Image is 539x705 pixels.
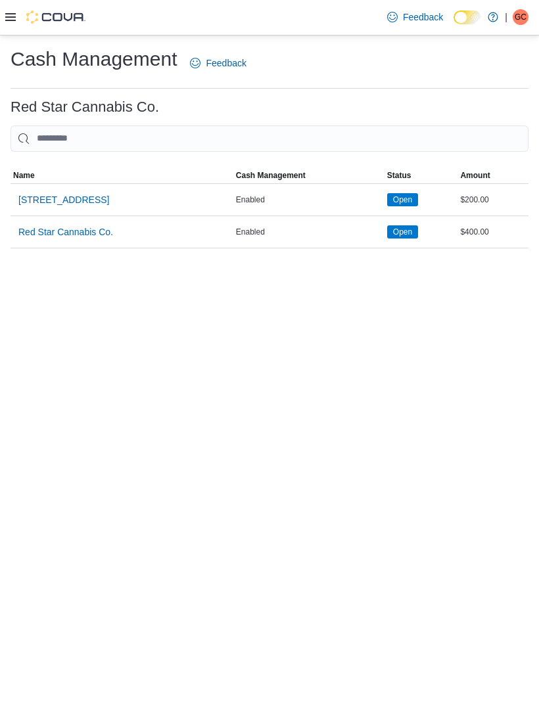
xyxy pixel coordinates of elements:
[393,226,412,238] span: Open
[26,11,85,24] img: Cova
[11,125,528,152] input: This is a search bar. As you type, the results lower in the page will automatically filter.
[11,46,177,72] h1: Cash Management
[385,168,458,183] button: Status
[11,99,159,115] h3: Red Star Cannabis Co.
[11,168,233,183] button: Name
[387,170,411,181] span: Status
[403,11,443,24] span: Feedback
[454,24,454,25] span: Dark Mode
[185,50,251,76] a: Feedback
[457,224,528,240] div: $400.00
[457,168,528,183] button: Amount
[457,192,528,208] div: $200.00
[387,193,418,206] span: Open
[505,9,507,25] p: |
[393,194,412,206] span: Open
[515,9,527,25] span: GC
[13,170,35,181] span: Name
[233,224,385,240] div: Enabled
[513,9,528,25] div: Gianfranco Catalano
[382,4,448,30] a: Feedback
[13,219,118,245] button: Red Star Cannabis Co.
[233,168,385,183] button: Cash Management
[460,170,490,181] span: Amount
[18,225,113,239] span: Red Star Cannabis Co.
[454,11,481,24] input: Dark Mode
[206,57,246,70] span: Feedback
[236,170,306,181] span: Cash Management
[387,225,418,239] span: Open
[18,193,109,206] span: [STREET_ADDRESS]
[13,187,114,213] button: [STREET_ADDRESS]
[233,192,385,208] div: Enabled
